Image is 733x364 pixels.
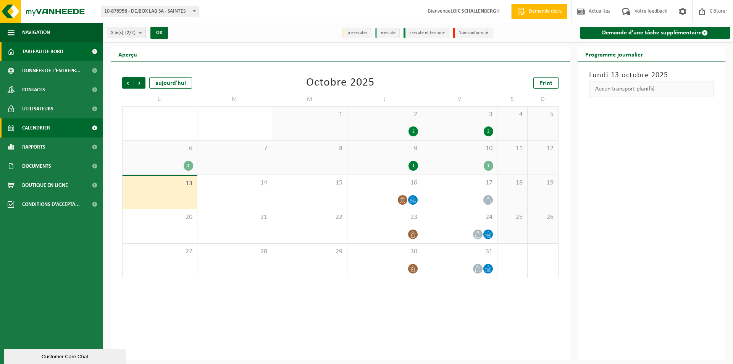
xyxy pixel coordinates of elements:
[497,92,528,106] td: S
[272,92,347,106] td: M
[589,70,714,81] h3: Lundi 13 octobre 2025
[276,213,343,222] span: 22
[101,6,198,17] span: 10-876958 - DEJBOX LAB SA - SAINTES
[134,77,145,89] span: Suivant
[589,81,714,97] div: Aucun transport planifié
[201,144,268,153] span: 7
[533,77,559,89] a: Print
[531,110,554,119] span: 5
[501,144,524,153] span: 11
[404,28,449,38] li: Exécuté et terminé
[426,144,493,153] span: 10
[276,179,343,187] span: 15
[306,77,375,89] div: Octobre 2025
[125,30,136,35] count: (2/2)
[501,179,524,187] span: 18
[426,248,493,256] span: 31
[531,213,554,222] span: 26
[501,110,524,119] span: 4
[276,110,343,119] span: 1
[351,248,418,256] span: 30
[149,77,192,89] div: aujourd'hui
[484,161,493,171] div: 1
[351,144,418,153] span: 9
[126,213,193,222] span: 20
[450,8,500,14] strong: LOIC SCHALLENBERGH
[408,161,418,171] div: 1
[351,213,418,222] span: 23
[126,180,193,188] span: 13
[201,213,268,222] span: 21
[426,179,493,187] span: 17
[408,126,418,136] div: 2
[426,213,493,222] span: 24
[580,27,730,39] a: Demande d'une tâche supplémentaire
[22,99,53,118] span: Utilisateurs
[122,92,197,106] td: L
[511,4,567,19] a: Demande devis
[22,176,68,195] span: Boutique en ligne
[22,195,80,214] span: Conditions d'accepta...
[22,157,51,176] span: Documents
[347,92,423,106] td: J
[22,23,50,42] span: Navigation
[184,161,193,171] div: 1
[501,213,524,222] span: 25
[107,27,146,38] button: Site(s)(2/2)
[426,110,493,119] span: 3
[527,8,563,15] span: Demande devis
[342,28,371,38] li: à exécuter
[22,138,45,157] span: Rapports
[351,179,418,187] span: 16
[126,144,193,153] span: 6
[22,118,50,138] span: Calendrier
[22,42,63,61] span: Tableau de bord
[531,179,554,187] span: 19
[4,347,128,364] iframe: chat widget
[539,80,552,86] span: Print
[22,80,45,99] span: Contacts
[126,248,193,256] span: 27
[531,144,554,153] span: 12
[528,92,558,106] td: D
[111,27,136,39] span: Site(s)
[578,47,651,61] h2: Programme journalier
[351,110,418,119] span: 2
[201,179,268,187] span: 14
[276,248,343,256] span: 29
[122,77,134,89] span: Précédent
[276,144,343,153] span: 8
[453,28,492,38] li: Non-conformité
[197,92,273,106] td: M
[201,248,268,256] span: 28
[22,61,81,80] span: Données de l'entrepr...
[422,92,497,106] td: V
[375,28,400,38] li: exécuté
[111,47,145,61] h2: Aperçu
[484,126,493,136] div: 2
[150,27,168,39] button: OK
